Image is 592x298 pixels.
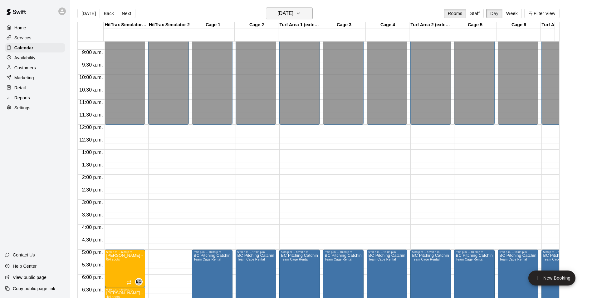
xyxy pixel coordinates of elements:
div: Cage 5 [453,22,497,28]
span: Team Cage Rental [412,258,440,261]
p: Services [14,35,32,41]
div: Cage 6 [497,22,541,28]
div: Cage 2 [235,22,278,28]
div: Cage 4 [366,22,409,28]
span: Elliott Curtis [138,278,143,286]
p: Customers [14,65,36,71]
a: Calendar [5,43,65,52]
div: Cage 1 [191,22,235,28]
h6: [DATE] [277,9,293,18]
button: Next [118,9,135,18]
span: 6:30 p.m. [81,287,105,292]
a: Reports [5,93,65,102]
div: HitTrax Simulator 2 [147,22,191,28]
button: Back [100,9,118,18]
p: Reports [14,95,30,101]
div: Turf Area 2 (extension) [409,22,453,28]
div: 5:00 p.m. – 10:00 p.m. [325,251,362,254]
span: 12:30 p.m. [78,137,105,142]
span: Team Cage Rental [369,258,396,261]
div: Turf Area 1 (extension) [278,22,322,28]
span: 10:30 a.m. [78,87,105,92]
div: Cage 3 [322,22,366,28]
div: 5:00 p.m. – 10:00 p.m. [194,251,231,254]
span: 2:00 p.m. [81,175,105,180]
div: 5:00 p.m. – 10:00 p.m. [500,251,536,254]
a: Settings [5,103,65,112]
a: Customers [5,63,65,72]
button: Filter View [524,9,559,18]
span: 3:00 p.m. [81,200,105,205]
span: 1:30 p.m. [81,162,105,167]
span: Team Cage Rental [543,258,571,261]
div: 5:00 p.m. – 6:30 p.m. [106,251,143,254]
span: Team Cage Rental [281,258,309,261]
span: 9:30 a.m. [81,62,105,67]
span: Recurring event [126,280,131,285]
button: add [528,271,575,286]
button: Day [486,9,502,18]
div: 5:00 p.m. – 10:00 p.m. [237,251,274,254]
p: Settings [14,105,31,111]
span: 2:30 p.m. [81,187,105,192]
span: 5:00 p.m. [81,250,105,255]
button: [DATE] [266,7,313,19]
p: Help Center [13,263,37,269]
span: 4:00 p.m. [81,225,105,230]
span: 12:00 p.m. [78,125,105,130]
button: Week [502,9,522,18]
a: Availability [5,53,65,62]
span: 1:00 p.m. [81,150,105,155]
div: Elliott Curtis [135,278,143,286]
button: [DATE] [77,9,100,18]
button: Staff [466,9,484,18]
a: Services [5,33,65,42]
span: Team Cage Rental [325,258,352,261]
span: 11:00 a.m. [78,100,105,105]
div: 5:00 p.m. – 6:30 p.m.: Elliott Curtis - 8 Week Hitting Clinic - 5:00pm [105,250,145,287]
p: Availability [14,55,36,61]
p: Calendar [14,45,33,51]
p: View public page [13,274,46,281]
button: Rooms [444,9,466,18]
div: Turf Area 3 (extension) [541,22,584,28]
div: 5:00 p.m. – 10:00 p.m. [369,251,405,254]
span: 9:00 a.m. [81,50,105,55]
span: Team Cage Rental [237,258,265,261]
span: 11:30 a.m. [78,112,105,117]
div: HitTrax Simulator & Turf Area [104,22,147,28]
p: Retail [14,85,26,91]
div: 5:00 p.m. – 10:00 p.m. [543,251,580,254]
a: Retail [5,83,65,92]
span: Team Cage Rental [500,258,527,261]
span: 0/4 spots filled [106,258,120,261]
span: 4:30 p.m. [81,237,105,242]
span: EC [136,279,141,285]
div: 5:00 p.m. – 10:00 p.m. [456,251,493,254]
div: 5:00 p.m. – 10:00 p.m. [281,251,318,254]
span: Team Cage Rental [456,258,483,261]
p: Copy public page link [13,286,55,292]
span: 6:00 p.m. [81,275,105,280]
span: 5:30 p.m. [81,262,105,267]
div: 6:30 p.m. – 8:00 p.m. [106,288,143,291]
a: Home [5,23,65,32]
span: Team Cage Rental [194,258,221,261]
a: Marketing [5,73,65,82]
span: 3:30 p.m. [81,212,105,217]
span: 10:00 a.m. [78,75,105,80]
p: Home [14,25,26,31]
p: Marketing [14,75,34,81]
p: Contact Us [13,252,35,258]
div: 5:00 p.m. – 10:00 p.m. [412,251,449,254]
